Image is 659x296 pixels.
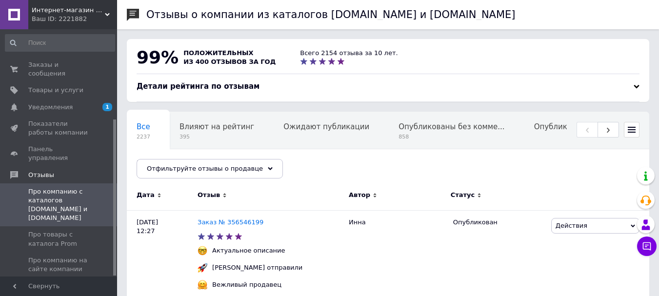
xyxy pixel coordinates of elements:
[147,165,263,172] span: Отфильтруйте отзывы о продавце
[183,49,253,57] span: положительных
[28,145,90,162] span: Панель управления
[198,218,263,226] a: Заказ № 356546199
[198,263,207,273] img: :rocket:
[556,222,587,229] span: Действия
[210,263,305,272] div: [PERSON_NAME] отправили
[180,133,254,140] span: 395
[389,112,524,149] div: Опубликованы без комментария
[146,9,516,20] h1: Отзывы о компании из каталогов [DOMAIN_NAME] и [DOMAIN_NAME]
[137,133,150,140] span: 2237
[180,122,254,131] span: Влияют на рейтинг
[32,6,105,15] span: Интернет-магазин "Optparfum"
[28,119,90,137] span: Показатели работы компании
[210,280,284,289] div: Вежливый продавец
[198,246,207,256] img: :nerd_face:
[637,237,657,256] button: Чат с покупателем
[137,47,179,67] span: 99%
[453,218,544,227] div: Опубликован
[32,15,117,23] div: Ваш ID: 2221882
[28,187,90,223] span: Про компанию с каталогов [DOMAIN_NAME] и [DOMAIN_NAME]
[137,122,150,131] span: Все
[102,103,112,111] span: 1
[283,122,369,131] span: Ожидают публикации
[28,230,90,248] span: Про товары с каталога Prom
[5,34,115,52] input: Поиск
[28,60,90,78] span: Заказы и сообщения
[534,122,621,131] span: Опубликован на сайте
[28,171,54,179] span: Отзывы
[198,191,220,199] span: Отзыв
[137,191,155,199] span: Дата
[399,133,504,140] span: 858
[28,103,73,112] span: Уведомления
[300,49,398,58] div: Всего 2154 отзыва за 10 лет.
[210,246,288,255] div: Актуальное описание
[399,122,504,131] span: Опубликованы без комме...
[28,256,90,274] span: Про компанию на сайте компании
[198,280,207,290] img: :hugging_face:
[183,58,276,65] span: из 400 отзывов за год
[137,159,201,168] span: Быстрые оценки
[349,191,370,199] span: Автор
[137,82,260,91] span: Детали рейтинга по отзывам
[137,81,639,92] div: Детали рейтинга по отзывам
[451,191,475,199] span: Статус
[28,86,83,95] span: Товары и услуги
